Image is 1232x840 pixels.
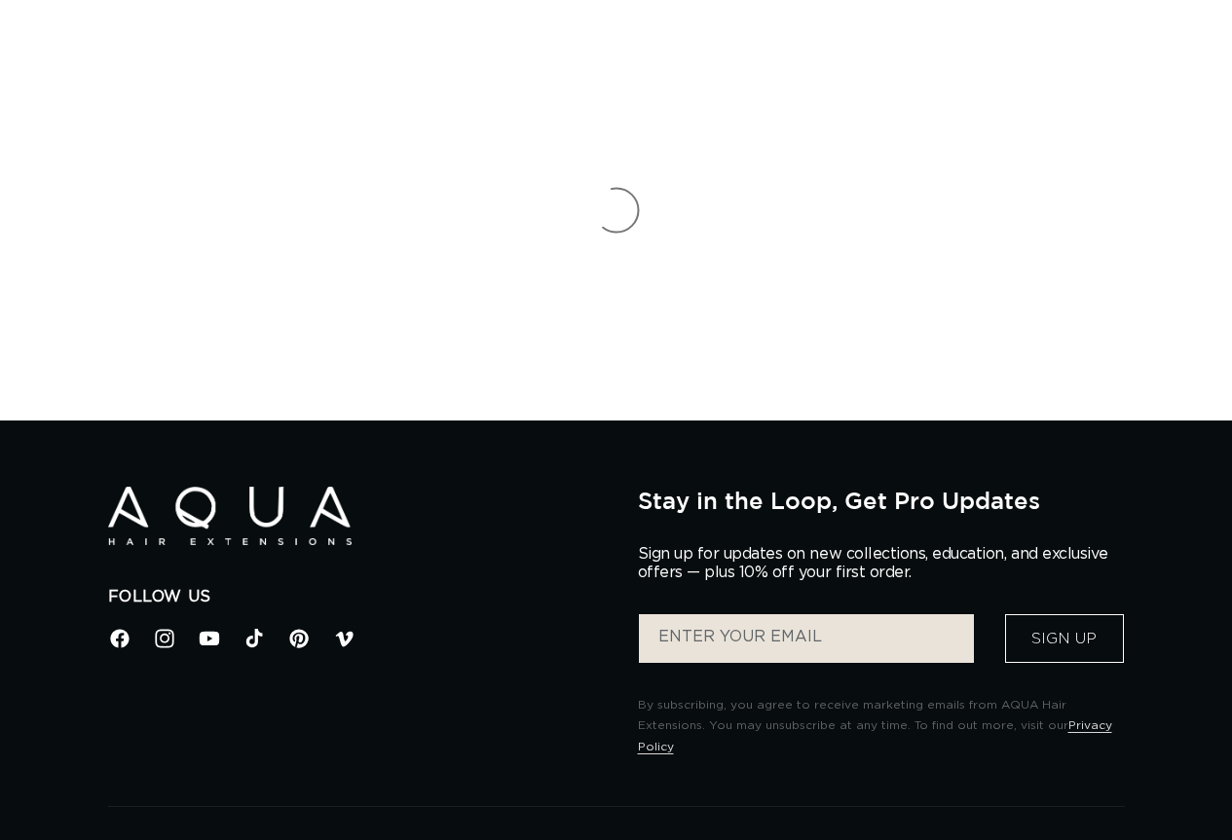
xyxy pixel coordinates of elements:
p: Sign up for updates on new collections, education, and exclusive offers — plus 10% off your first... [638,545,1125,582]
h2: Follow Us [108,587,609,607]
a: Privacy Policy [638,719,1112,752]
button: Sign Up [1005,614,1124,663]
h2: Stay in the Loop, Get Pro Updates [638,487,1125,514]
input: ENTER YOUR EMAIL [639,614,974,663]
img: Aqua Hair Extensions [108,487,352,546]
p: By subscribing, you agree to receive marketing emails from AQUA Hair Extensions. You may unsubscr... [638,695,1125,758]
